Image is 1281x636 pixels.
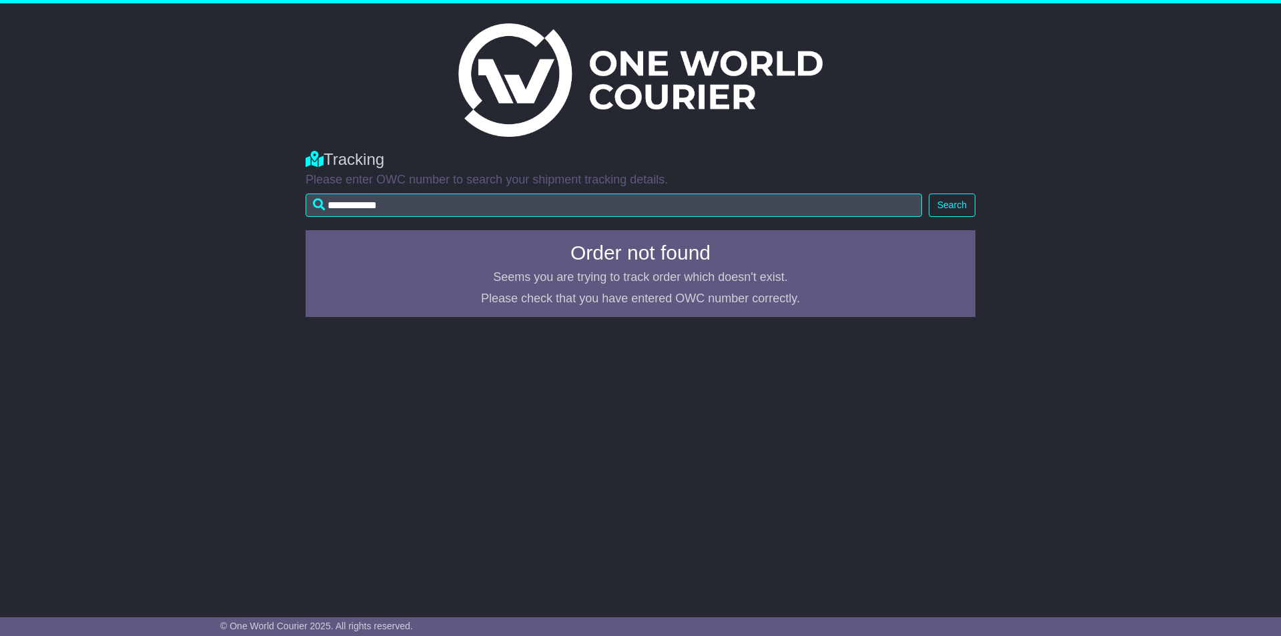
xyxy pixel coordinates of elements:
p: Seems you are trying to track order which doesn't exist. [314,270,967,285]
span: © One World Courier 2025. All rights reserved. [220,621,413,631]
p: Please enter OWC number to search your shipment tracking details. [306,173,975,188]
h4: Order not found [314,242,967,264]
img: Light [458,23,823,137]
p: Please check that you have entered OWC number correctly. [314,292,967,306]
button: Search [929,194,975,217]
div: Tracking [306,150,975,170]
